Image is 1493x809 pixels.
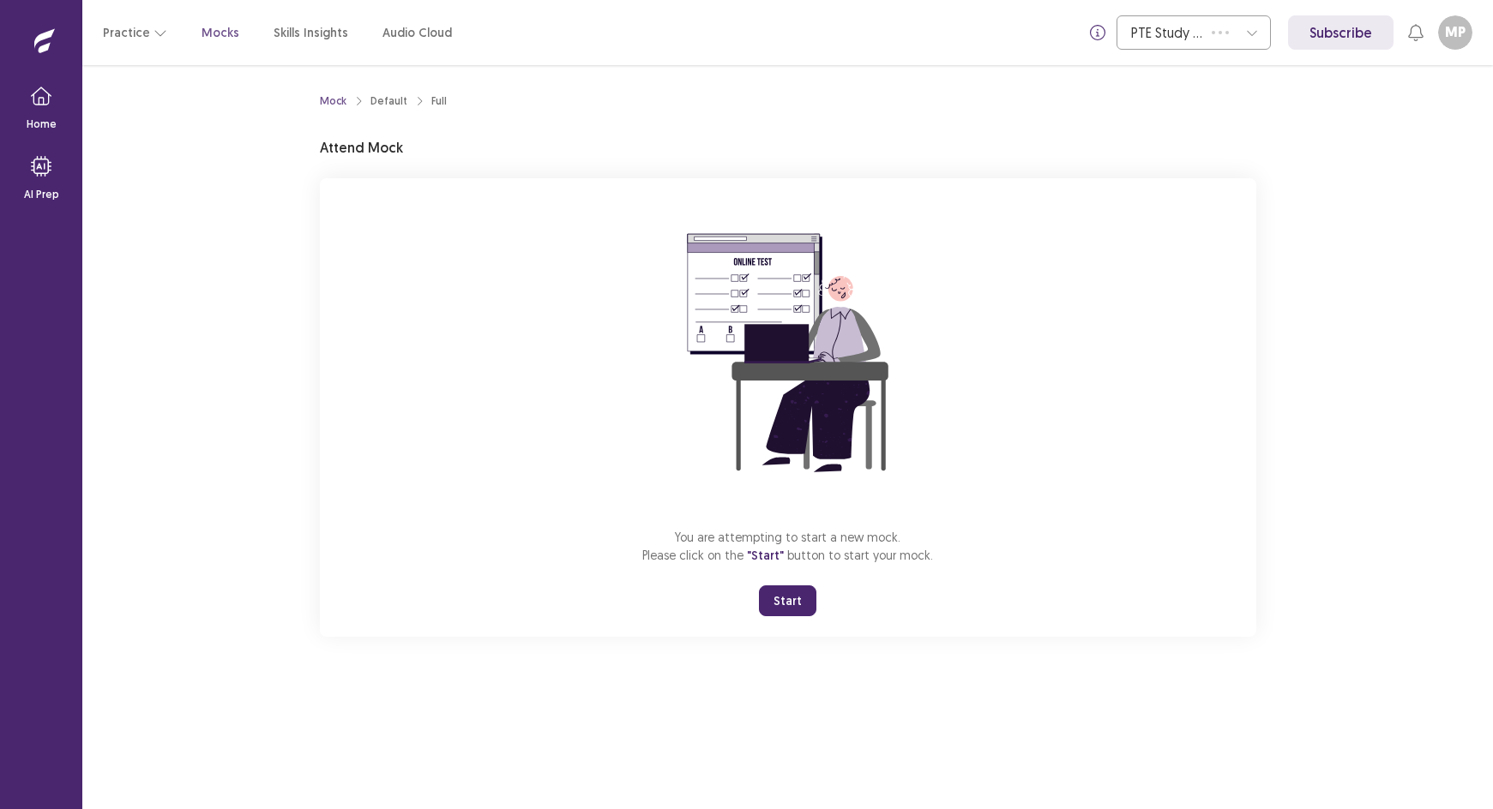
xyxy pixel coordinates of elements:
[320,93,346,109] a: Mock
[634,199,942,507] img: attend-mock
[1438,15,1472,50] button: MP
[382,24,452,42] a: Audio Cloud
[1131,16,1203,49] div: PTE Study Centre
[24,187,59,202] p: AI Prep
[759,585,816,616] button: Start
[320,137,403,158] p: Attend Mock
[431,93,447,109] div: Full
[202,24,239,42] a: Mocks
[1288,15,1394,50] a: Subscribe
[642,528,933,565] p: You are attempting to start a new mock. Please click on the button to start your mock.
[103,17,167,48] button: Practice
[274,24,348,42] a: Skills Insights
[747,548,784,563] span: "Start"
[1082,17,1113,48] button: info
[27,117,57,132] p: Home
[320,93,447,109] nav: breadcrumb
[370,93,407,109] div: Default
